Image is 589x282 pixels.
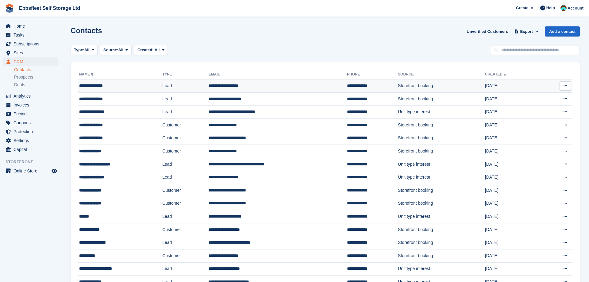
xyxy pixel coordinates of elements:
td: Lead [162,236,208,249]
a: menu [3,22,58,30]
a: menu [3,136,58,145]
th: Phone [347,70,398,79]
span: Help [546,5,555,11]
td: Customer [162,223,208,236]
td: [DATE] [485,92,541,106]
a: menu [3,118,58,127]
td: Lead [162,158,208,171]
span: Prospects [14,74,33,80]
a: Ebbsfleet Self Storage Ltd [17,3,83,13]
a: Created [485,72,507,76]
td: Storefront booking [398,79,485,93]
td: Customer [162,145,208,158]
td: Customer [162,132,208,145]
a: menu [3,110,58,118]
td: Unit type interest [398,158,485,171]
td: Storefront booking [398,118,485,132]
td: [DATE] [485,197,541,210]
td: [DATE] [485,223,541,236]
span: Subscriptions [13,40,50,48]
td: Storefront booking [398,184,485,197]
button: Type: All [71,45,98,55]
td: Storefront booking [398,249,485,262]
td: [DATE] [485,249,541,262]
td: Unit type interest [398,171,485,184]
td: [DATE] [485,210,541,223]
td: [DATE] [485,79,541,93]
a: menu [3,31,58,39]
span: Analytics [13,92,50,100]
td: Storefront booking [398,92,485,106]
td: Lead [162,262,208,276]
a: menu [3,101,58,109]
td: Storefront booking [398,132,485,145]
td: Unit type interest [398,106,485,119]
a: Contacts [14,67,58,73]
a: menu [3,57,58,66]
td: Unit type interest [398,262,485,276]
td: Unit type interest [398,210,485,223]
span: All [84,47,90,53]
span: Create [516,5,528,11]
h1: Contacts [71,26,102,35]
img: George Spring [560,5,567,11]
a: menu [3,127,58,136]
span: Export [520,29,533,35]
a: menu [3,145,58,154]
button: Created: All [134,45,168,55]
span: Storefront [6,159,61,165]
span: Type: [74,47,84,53]
td: Customer [162,118,208,132]
span: Capital [13,145,50,154]
button: Export [513,26,540,37]
a: Deals [14,82,58,88]
a: menu [3,167,58,175]
span: All [155,48,160,52]
span: Online Store [13,167,50,175]
span: Sites [13,48,50,57]
td: Lead [162,92,208,106]
span: Tasks [13,31,50,39]
td: Customer [162,184,208,197]
td: [DATE] [485,106,541,119]
td: Storefront booking [398,236,485,249]
td: Lead [162,106,208,119]
td: Lead [162,210,208,223]
td: Customer [162,249,208,262]
a: Name [79,72,95,76]
span: CRM [13,57,50,66]
a: menu [3,48,58,57]
td: [DATE] [485,171,541,184]
span: Created: [137,48,154,52]
a: menu [3,40,58,48]
a: Prospects [14,74,58,80]
th: Email [209,70,347,79]
td: [DATE] [485,132,541,145]
span: All [118,47,124,53]
span: Deals [14,82,25,88]
td: [DATE] [485,262,541,276]
td: [DATE] [485,118,541,132]
button: Source: All [100,45,132,55]
span: Home [13,22,50,30]
span: Invoices [13,101,50,109]
td: Storefront booking [398,197,485,210]
span: Protection [13,127,50,136]
span: Account [568,5,583,11]
span: Pricing [13,110,50,118]
td: [DATE] [485,158,541,171]
td: [DATE] [485,145,541,158]
td: Storefront booking [398,223,485,236]
a: Add a contact [545,26,580,37]
img: stora-icon-8386f47178a22dfd0bd8f6a31ec36ba5ce8667c1dd55bd0f319d3a0aa187defe.svg [5,4,14,13]
a: menu [3,92,58,100]
span: Settings [13,136,50,145]
span: Coupons [13,118,50,127]
span: Source: [103,47,118,53]
th: Type [162,70,208,79]
td: Customer [162,197,208,210]
a: Unverified Customers [464,26,510,37]
td: [DATE] [485,184,541,197]
td: Storefront booking [398,145,485,158]
a: Preview store [51,167,58,175]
